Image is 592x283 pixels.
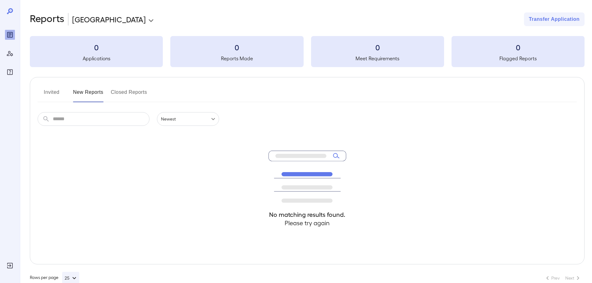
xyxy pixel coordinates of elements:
h5: Meet Requirements [311,55,444,62]
div: FAQ [5,67,15,77]
h5: Flagged Reports [452,55,585,62]
h4: Please try again [268,219,346,227]
h5: Applications [30,55,163,62]
div: Reports [5,30,15,40]
button: New Reports [73,87,103,102]
h3: 0 [452,42,585,52]
h3: 0 [170,42,303,52]
button: Invited [38,87,66,102]
h4: No matching results found. [268,210,346,219]
nav: pagination navigation [541,273,585,283]
div: Newest [157,112,219,126]
div: Manage Users [5,48,15,58]
div: Log Out [5,261,15,271]
button: Transfer Application [524,12,585,26]
button: Closed Reports [111,87,147,102]
h3: 0 [30,42,163,52]
p: [GEOGRAPHIC_DATA] [72,14,146,24]
summary: 0Applications0Reports Made0Meet Requirements0Flagged Reports [30,36,585,67]
h5: Reports Made [170,55,303,62]
h3: 0 [311,42,444,52]
h2: Reports [30,12,64,26]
